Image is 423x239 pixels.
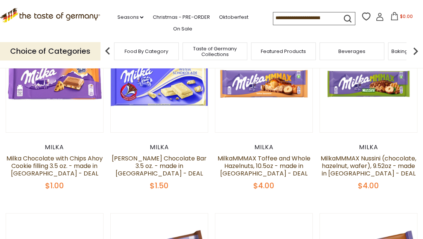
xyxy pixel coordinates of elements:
[338,48,365,54] a: Beverages
[110,144,208,151] div: Milka
[408,44,423,59] img: next arrow
[185,46,245,57] a: Taste of Germany Collections
[320,35,417,132] img: MilkaMMMAX
[400,13,413,20] span: $0.00
[320,144,417,151] div: Milka
[219,13,248,21] a: Oktoberfest
[6,154,103,178] a: Milka Chocolate with Chips Ahoy Cookie filling 3.5 oz. - made in [GEOGRAPHIC_DATA] - DEAL
[112,154,206,178] a: [PERSON_NAME] Chocolate Bar 3.5 oz. - made in [GEOGRAPHIC_DATA] - DEAL
[111,35,208,132] img: Milka
[150,180,169,191] span: $1.50
[173,25,192,33] a: On Sale
[125,48,168,54] a: Food By Category
[261,48,306,54] a: Featured Products
[358,180,379,191] span: $4.00
[385,12,417,23] button: $0.00
[152,13,210,21] a: Christmas - PRE-ORDER
[215,144,313,151] div: Milka
[45,180,64,191] span: $1.00
[321,154,416,178] a: MilkaMMMAX Nussini (chocolate, hazelnut, wafer), 9.52oz - made in [GEOGRAPHIC_DATA] - DEAL
[100,44,115,59] img: previous arrow
[6,144,103,151] div: Milka
[6,35,103,132] img: Milka
[117,13,143,21] a: Seasons
[218,154,310,178] a: MilkaMMMAX Toffee and Whole Hazelnuts, 10.5oz - made in [GEOGRAPHIC_DATA] - DEAL
[253,180,274,191] span: $4.00
[215,35,312,132] img: MilkaMMMAX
